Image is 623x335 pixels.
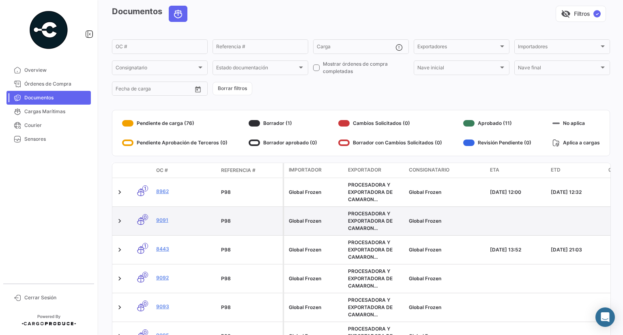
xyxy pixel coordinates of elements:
div: Cambios Solicitados (0) [338,117,442,130]
div: Pendiente de carga (76) [122,117,228,130]
a: Expand/Collapse Row [116,303,124,311]
div: Aprobado (11) [463,117,531,130]
div: Global Frozen [289,217,342,225]
a: Courier [6,118,91,132]
div: Borrador con Cambios Solicitados (0) [338,136,442,149]
div: Borrador (1) [249,117,317,130]
button: Ocean [169,6,187,21]
datatable-header-cell: OC # [153,163,218,177]
div: PROCESADORA Y EXPORTADORA DE CAMARON PROCAMARONEX C. LTDA. [348,296,402,318]
div: Pendiente Aprobación de Terceros (0) [122,136,228,149]
div: Borrador aprobado (0) [249,136,317,149]
datatable-header-cell: Modo de Transporte [129,167,153,174]
span: Sensores [24,135,88,143]
div: [DATE] 21:03 [551,246,605,253]
span: Global Frozen [409,218,441,224]
div: [DATE] 13:52 [490,246,544,253]
span: Exportadores [417,45,498,51]
datatable-header-cell: Referencia # [218,163,283,177]
span: Importador [289,166,322,174]
datatable-header-cell: ETD [548,163,608,178]
div: Abrir Intercom Messenger [595,307,615,327]
a: Expand/Collapse Row [116,246,124,254]
span: 0 [142,214,148,220]
div: Revisión Pendiente (0) [463,136,531,149]
div: Global Frozen [289,189,342,196]
span: Órdenes de Compra [24,80,88,88]
span: Nave inicial [417,66,498,72]
span: Mostrar órdenes de compra completadas [323,60,409,75]
datatable-header-cell: Exportador [345,163,406,178]
div: No aplica [552,117,600,130]
datatable-header-cell: Importador [284,163,345,178]
a: Overview [6,63,91,77]
span: Documentos [24,94,88,101]
span: Global Frozen [409,189,441,195]
button: Open calendar [192,83,204,95]
div: P98 [221,217,279,225]
div: Global Frozen [289,304,342,311]
button: Borrar filtros [213,82,252,95]
a: 9091 [156,217,215,224]
div: P98 [221,189,279,196]
a: Expand/Collapse Row [116,275,124,283]
a: Expand/Collapse Row [116,188,124,196]
datatable-header-cell: Consignatario [406,163,487,178]
a: Expand/Collapse Row [116,217,124,225]
a: Documentos [6,91,91,105]
span: 0 [142,301,148,307]
span: 1 [142,243,148,249]
span: ETA [490,166,499,174]
span: Referencia # [221,167,256,174]
a: Órdenes de Compra [6,77,91,91]
a: 9093 [156,303,215,310]
div: PROCESADORA Y EXPORTADORA DE CAMARON PROCAMARONEX C. LTDA. [348,239,402,261]
span: Global Frozen [409,247,441,253]
span: ETD [551,166,561,174]
span: Courier [24,122,88,129]
a: Sensores [6,132,91,146]
div: [DATE] 12:32 [551,189,605,196]
a: 8443 [156,245,215,253]
span: 0 [142,272,148,278]
div: PROCESADORA Y EXPORTADORA DE CAMARON PROCAMARONEX C. LTDA. [348,181,402,203]
span: Estado documentación [216,66,297,72]
span: Exportador [348,166,381,174]
span: Global Frozen [409,304,441,310]
span: 1 [142,185,148,191]
div: P98 [221,304,279,311]
div: PROCESADORA Y EXPORTADORA DE CAMARON PROCAMARONEX C. LTDA. [348,268,402,290]
span: Consignatario [116,66,197,72]
h3: Documentos [112,6,190,22]
span: Cargas Marítimas [24,108,88,115]
span: ✓ [593,10,601,17]
span: Global Frozen [409,275,441,281]
div: Global Frozen [289,275,342,282]
span: Importadores [518,45,599,51]
div: P98 [221,246,279,253]
span: Cerrar Sesión [24,294,88,301]
datatable-header-cell: ETA [487,163,548,178]
button: visibility_offFiltros✓ [556,6,606,22]
span: Nave final [518,66,599,72]
input: Desde [116,87,130,93]
img: powered-by.png [28,10,69,50]
div: Aplica a cargas [552,136,600,149]
div: PROCESADORA Y EXPORTADORA DE CAMARON PROCAMARONEX C. LTDA. [348,210,402,232]
span: Overview [24,67,88,74]
span: OC # [156,167,168,174]
div: [DATE] 12:00 [490,189,544,196]
input: Hasta [136,87,172,93]
span: visibility_off [561,9,571,19]
span: Consignatario [409,166,449,174]
a: 8962 [156,188,215,195]
a: 9092 [156,274,215,281]
div: Global Frozen [289,246,342,253]
a: Cargas Marítimas [6,105,91,118]
div: P98 [221,275,279,282]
